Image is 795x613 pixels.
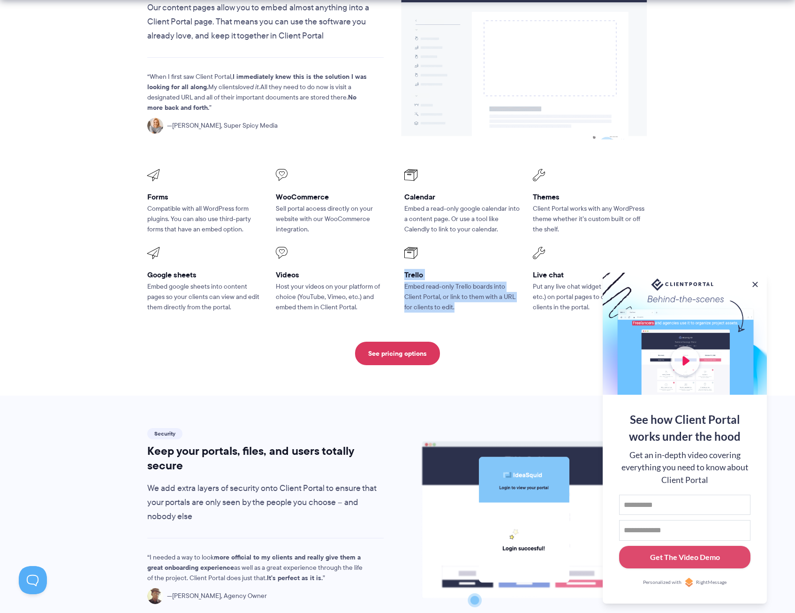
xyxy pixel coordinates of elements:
h3: Trello [404,270,520,280]
h3: WooCommerce [276,192,391,202]
p: Put any live chat widget (Drift, Intercom, etc.) on portal pages to chat with your clients in the... [533,282,648,313]
p: Our content pages allow you to embed almost anything into a Client Portal page. That means you ca... [147,1,384,43]
button: Get The Video Demo [619,546,750,569]
strong: more official to my clients and really give them a great onboarding experience [147,552,361,573]
p: Host your videos on your platform of choice (YouTube, Vimeo, etc.) and embed them in Client Portal. [276,282,391,313]
h3: Themes [533,192,648,202]
span: RightMessage [696,579,727,586]
iframe: Toggle Customer Support [19,566,47,594]
p: Embed google sheets into content pages so your clients can view and edit them directly from the p... [147,282,263,313]
span: [PERSON_NAME], Agency Owner [167,591,267,601]
div: See how Client Portal works under the hood [619,411,750,445]
h3: Calendar [404,192,520,202]
h3: Forms [147,192,263,202]
span: Security [147,428,182,439]
span: Personalized with [643,579,681,586]
em: loved it. [238,82,260,92]
p: Compatible with all WordPress form plugins. You can also use third-party forms that have an embed... [147,204,263,235]
p: Client Portal works with any WordPress theme whether it’s custom built or off the shelf. [533,204,648,235]
p: We add extra layers of security onto Client Portal to ensure that your portals are only seen by t... [147,482,384,524]
strong: No more back and forth. [147,92,356,113]
p: Embed a read-only google calendar into a content page. Or use a tool like Calendly to link to you... [404,204,520,235]
span: [PERSON_NAME], Super Spicy Media [167,121,278,131]
img: Personalized with RightMessage [684,578,694,587]
p: Embed read-only Trello boards into Client Portal, or link to them with a URL for clients to edit. [404,282,520,313]
a: See pricing options [355,342,440,365]
div: Get The Video Demo [650,552,720,563]
a: Personalized withRightMessage [619,578,750,587]
strong: I immediately knew this is the solution I was looking for all along. [147,71,367,92]
strong: It's perfect as it is. [267,573,323,583]
h3: Live chat [533,270,648,280]
h3: Videos [276,270,391,280]
p: Sell portal access directly on your website with our WooCommerce integration. [276,204,391,235]
h3: Google sheets [147,270,263,280]
h2: Keep your portals, files, and users totally secure [147,444,384,472]
p: I needed a way to look as well as a great experience through the life of the project. Client Port... [147,552,368,583]
div: Get an in-depth video covering everything you need to know about Client Portal [619,449,750,486]
p: When I first saw Client Portal, My clients All they need to do now is visit a designated URL and ... [147,72,368,113]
